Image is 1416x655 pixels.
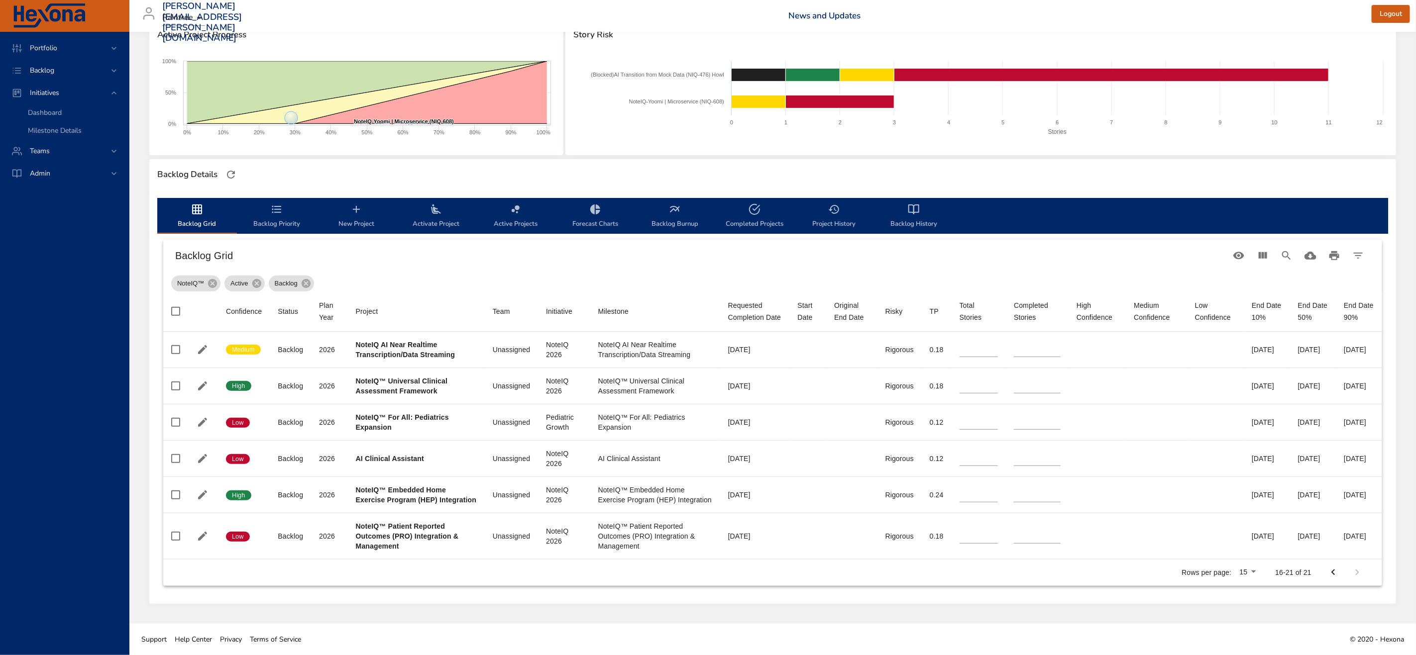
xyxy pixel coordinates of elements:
[278,305,298,317] div: Status
[885,305,903,317] div: Risky
[1350,635,1404,644] span: © 2020 - Hexona
[598,305,629,317] div: Sort
[319,345,340,355] div: 2026
[141,635,167,644] span: Support
[319,299,340,323] div: Plan Year
[598,376,712,396] div: NoteIQ™ Universal Clinical Assessment Framework
[246,628,305,651] a: Terms of Service
[721,203,788,230] span: Completed Projects
[269,276,314,291] div: Backlog
[1275,244,1299,268] button: Search
[356,455,424,463] b: AI Clinical Assistant
[157,30,555,40] span: Active Project Progress
[398,129,409,135] text: 60%
[28,126,82,135] span: Milestone Details
[728,490,782,500] div: [DATE]
[163,240,1382,272] div: Table Toolbar
[1252,299,1282,323] div: End Date 10%
[834,299,869,323] div: Original End Date
[1298,417,1328,427] div: [DATE]
[546,376,582,396] div: NoteIQ 2026
[798,299,819,323] div: Sort
[226,345,261,354] span: Medium
[1252,454,1282,464] div: [DATE]
[278,305,298,317] div: Sort
[546,412,582,432] div: Pediatric Growth
[1344,417,1374,427] div: [DATE]
[800,203,868,230] span: Project History
[356,305,378,317] div: Sort
[12,3,87,28] img: Hexona
[226,532,250,541] span: Low
[319,490,340,500] div: 2026
[218,129,228,135] text: 10%
[885,417,914,427] div: Rigorous
[1377,119,1383,125] text: 12
[168,121,176,127] text: 0%
[1298,381,1328,391] div: [DATE]
[224,276,264,291] div: Active
[930,305,944,317] span: TP
[278,305,303,317] span: Status
[1298,299,1328,323] div: End Date 50%
[598,305,712,317] span: Milestone
[546,305,572,317] div: Sort
[195,342,210,357] button: Edit Project Details
[880,203,948,230] span: Backlog History
[1195,299,1236,323] div: Low Confidence
[278,531,303,541] div: Backlog
[629,98,724,104] text: NoteIQ-Yoomi | Microservice (NIQ-608)
[224,279,254,288] span: Active
[493,305,510,317] div: Team
[269,279,304,288] span: Backlog
[728,299,782,323] div: Requested Completion Date
[506,129,517,135] text: 90%
[728,299,782,323] div: Sort
[885,345,914,355] div: Rigorous
[1344,454,1374,464] div: [DATE]
[226,418,250,427] span: Low
[893,119,896,125] text: 3
[1344,490,1374,500] div: [DATE]
[469,129,480,135] text: 80%
[930,490,944,500] div: 0.24
[1344,345,1374,355] div: [DATE]
[1298,531,1328,541] div: [DATE]
[22,88,67,97] span: Initiatives
[728,345,782,355] div: [DATE]
[1014,299,1061,323] div: Sort
[885,531,914,541] div: Rigorous
[885,381,914,391] div: Rigorous
[1298,490,1328,500] div: [DATE]
[730,119,733,125] text: 0
[1344,299,1374,323] div: End Date 90%
[195,451,210,466] button: Edit Project Details
[163,203,231,230] span: Backlog Grid
[1077,299,1118,323] div: High Confidence
[930,305,939,317] div: Sort
[1272,119,1278,125] text: 10
[1227,244,1251,268] button: Standard Views
[195,529,210,544] button: Edit Project Details
[1299,244,1322,268] button: Download CSV
[930,531,944,541] div: 0.18
[960,299,998,323] div: Total Stories
[493,305,530,317] span: Team
[319,299,340,323] div: Sort
[546,305,572,317] div: Initiative
[546,485,582,505] div: NoteIQ 2026
[948,119,951,125] text: 4
[356,305,378,317] div: Project
[493,531,530,541] div: Unassigned
[1380,8,1402,20] span: Logout
[154,167,220,183] div: Backlog Details
[1077,299,1118,323] div: Sort
[175,248,1227,264] h6: Backlog Grid
[1252,381,1282,391] div: [DATE]
[226,455,250,464] span: Low
[834,299,869,323] div: Sort
[1322,244,1346,268] button: Print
